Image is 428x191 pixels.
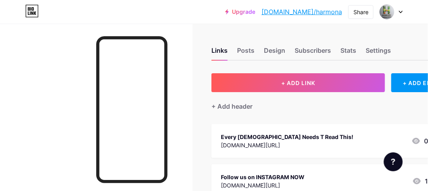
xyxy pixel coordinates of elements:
div: Share [353,8,368,16]
button: + ADD LINK [211,73,385,92]
div: Follow us on INSTAGRAM NOW [221,173,305,181]
div: Stats [340,46,356,60]
div: Every [DEMOGRAPHIC_DATA] Needs T Read This! [221,133,353,141]
span: + ADD LINK [281,80,315,86]
img: harmona [379,4,394,19]
div: [DOMAIN_NAME][URL] [221,141,353,149]
div: + Add header [211,102,252,111]
div: 0 [411,136,428,146]
a: Upgrade [225,9,255,15]
div: 1 [412,176,428,186]
div: [DOMAIN_NAME][URL] [221,181,305,189]
div: Links [211,46,228,60]
div: Subscribers [295,46,331,60]
a: [DOMAIN_NAME]/harmona [262,7,342,17]
div: Posts [237,46,254,60]
div: Settings [366,46,391,60]
div: Design [264,46,285,60]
